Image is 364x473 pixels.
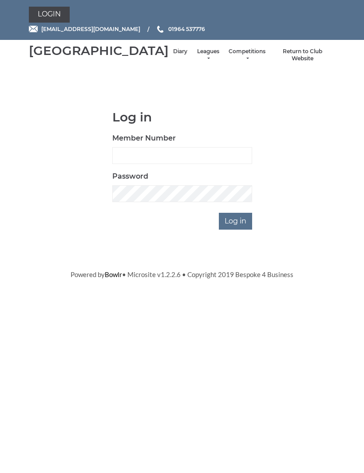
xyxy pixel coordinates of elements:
[29,44,169,58] div: [GEOGRAPHIC_DATA]
[274,48,331,63] a: Return to Club Website
[219,213,252,230] input: Log in
[29,7,70,23] a: Login
[29,26,38,32] img: Email
[29,25,140,33] a: Email [EMAIL_ADDRESS][DOMAIN_NAME]
[41,26,140,32] span: [EMAIL_ADDRESS][DOMAIN_NAME]
[229,48,265,63] a: Competitions
[173,48,187,55] a: Diary
[112,171,148,182] label: Password
[112,110,252,124] h1: Log in
[157,26,163,33] img: Phone us
[112,133,176,144] label: Member Number
[168,26,205,32] span: 01964 537776
[196,48,220,63] a: Leagues
[71,270,293,278] span: Powered by • Microsite v1.2.2.6 • Copyright 2019 Bespoke 4 Business
[105,270,122,278] a: Bowlr
[156,25,205,33] a: Phone us 01964 537776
